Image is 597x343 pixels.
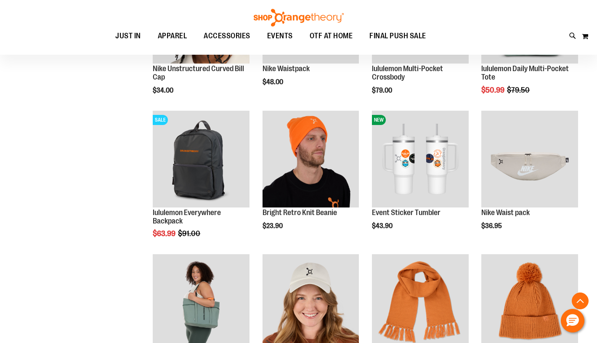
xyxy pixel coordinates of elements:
span: $91.00 [178,229,202,238]
a: OTF AT HOME [301,27,361,46]
div: product [368,106,473,251]
a: FINAL PUSH SALE [361,27,435,46]
img: Shop Orangetheory [252,9,345,27]
span: $43.90 [372,222,394,230]
div: product [149,106,254,259]
a: lululemon Multi-Pocket Crossbody [372,64,443,81]
span: APPAREL [158,27,187,45]
a: Nike Unstructured Curved Bill Cap [153,64,244,81]
span: $36.95 [481,222,503,230]
a: EVENTS [259,27,301,46]
img: Bright Retro Knit Beanie [263,111,359,207]
button: Back To Top [572,292,589,309]
span: JUST IN [115,27,141,45]
a: lululemon Daily Multi-Pocket Tote [481,64,569,81]
a: lululemon Everywhere Backpack [153,208,221,225]
button: Hello, have a question? Let’s chat. [561,309,584,332]
span: $79.50 [507,86,531,94]
span: SALE [153,115,168,125]
span: OTF AT HOME [310,27,353,45]
img: OTF 40 oz. Sticker Tumbler [372,111,469,207]
a: JUST IN [107,27,149,46]
img: lululemon Everywhere Backpack [153,111,249,207]
span: FINAL PUSH SALE [369,27,426,45]
img: Main view of 2024 Convention Nike Waistpack [481,111,578,207]
a: OTF 40 oz. Sticker TumblerNEW [372,111,469,209]
a: ACCESSORIES [195,27,259,45]
span: $48.00 [263,78,284,86]
a: Bright Retro Knit Beanie [263,111,359,209]
a: Bright Retro Knit Beanie [263,208,337,217]
span: $79.00 [372,87,393,94]
a: Nike Waist pack [481,208,530,217]
span: EVENTS [267,27,293,45]
div: product [258,106,364,251]
span: $50.99 [481,86,506,94]
span: ACCESSORIES [204,27,250,45]
a: lululemon Everywhere BackpackSALE [153,111,249,209]
span: $34.00 [153,87,175,94]
span: $23.90 [263,222,284,230]
a: APPAREL [149,27,196,46]
a: Nike Waistpack [263,64,310,73]
div: product [477,106,582,251]
a: Main view of 2024 Convention Nike Waistpack [481,111,578,209]
span: $63.99 [153,229,177,238]
a: Event Sticker Tumbler [372,208,440,217]
span: NEW [372,115,386,125]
